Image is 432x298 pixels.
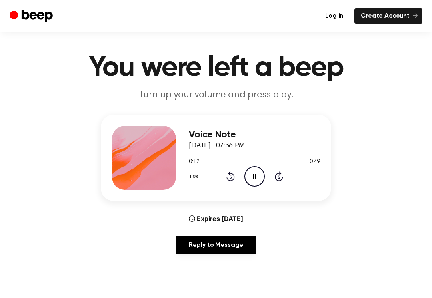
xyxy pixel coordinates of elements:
span: [DATE] · 07:36 PM [189,142,245,149]
button: 1.0x [189,170,201,183]
a: Create Account [354,8,422,24]
h3: Voice Note [189,129,320,140]
span: 0:12 [189,158,199,166]
a: Reply to Message [176,236,256,254]
div: Expires [DATE] [189,214,243,223]
p: Turn up your volume and press play. [62,89,370,102]
a: Log in [319,8,350,24]
span: 0:49 [310,158,320,166]
h1: You were left a beep [11,54,421,82]
a: Beep [10,8,55,24]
